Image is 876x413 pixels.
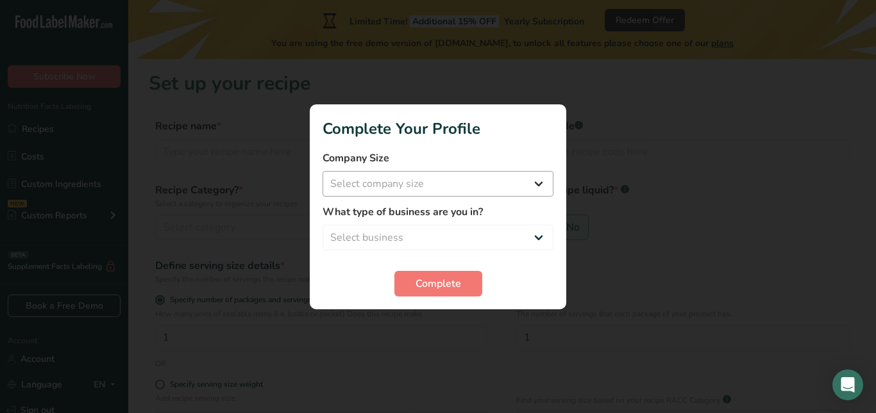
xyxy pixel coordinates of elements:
div: Open Intercom Messenger [832,369,863,400]
label: What type of business are you in? [323,204,553,220]
h1: Complete Your Profile [323,117,553,140]
label: Company Size [323,150,553,166]
span: Complete [416,276,461,291]
button: Complete [394,271,482,296]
